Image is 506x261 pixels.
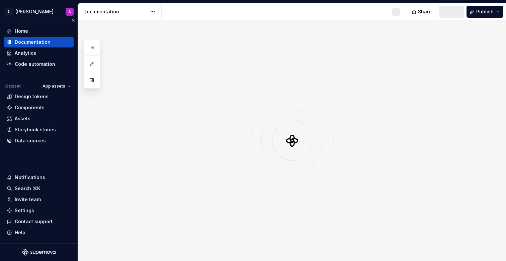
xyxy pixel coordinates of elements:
button: Help [4,227,74,238]
a: Analytics [4,48,74,58]
button: Z[PERSON_NAME]A [1,4,76,19]
div: A [68,9,71,14]
div: Notifications [15,174,45,181]
div: Design tokens [15,93,49,100]
a: Assets [4,113,74,124]
a: Components [4,102,74,113]
button: Contact support [4,216,74,227]
button: Publish [467,6,503,18]
a: Design tokens [4,91,74,102]
button: Notifications [4,172,74,183]
div: Analytics [15,50,36,56]
div: Components [15,104,45,111]
button: Collapse sidebar [68,16,78,25]
div: Documentation [83,8,147,15]
a: Data sources [4,135,74,146]
div: Data sources [15,137,46,144]
div: [PERSON_NAME] [15,8,54,15]
button: App assets [39,82,74,91]
a: Documentation [4,37,74,47]
a: Home [4,26,74,36]
span: Publish [476,8,494,15]
button: Share [408,6,436,18]
div: Storybook stories [15,126,56,133]
div: Search ⌘K [15,185,40,192]
div: Assets [15,115,30,122]
svg: Supernova Logo [22,249,56,256]
div: Settings [15,207,34,214]
div: Invite team [15,196,41,203]
div: Contact support [15,218,53,225]
button: Search ⌘K [4,183,74,194]
a: Invite team [4,194,74,205]
div: Home [15,28,28,34]
a: Code automation [4,59,74,70]
a: Storybook stories [4,124,74,135]
div: Documentation [15,39,51,45]
div: Dataset [5,84,21,89]
span: Share [418,8,432,15]
div: Help [15,229,25,236]
div: Code automation [15,61,55,68]
span: App assets [43,84,65,89]
div: Z [5,8,13,16]
a: Settings [4,205,74,216]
